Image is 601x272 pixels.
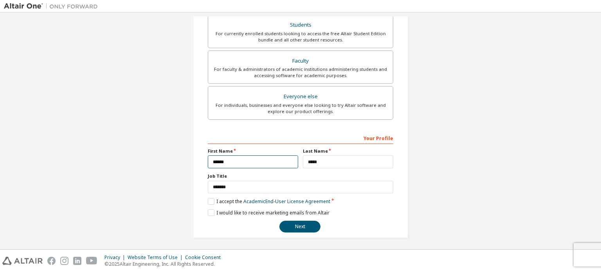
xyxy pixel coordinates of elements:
p: © 2025 Altair Engineering, Inc. All Rights Reserved. [104,261,225,267]
img: linkedin.svg [73,257,81,265]
div: Cookie Consent [185,254,225,261]
a: Academic End-User License Agreement [243,198,330,205]
img: facebook.svg [47,257,56,265]
div: Privacy [104,254,128,261]
div: For individuals, businesses and everyone else looking to try Altair software and explore our prod... [213,102,388,115]
img: Altair One [4,2,102,10]
img: youtube.svg [86,257,97,265]
img: instagram.svg [60,257,68,265]
label: First Name [208,148,298,154]
div: Website Terms of Use [128,254,185,261]
div: Students [213,20,388,31]
div: Faculty [213,56,388,67]
div: Everyone else [213,91,388,102]
label: Last Name [303,148,393,154]
label: I accept the [208,198,330,205]
label: I would like to receive marketing emails from Altair [208,209,329,216]
label: Job Title [208,173,393,179]
img: altair_logo.svg [2,257,43,265]
div: Your Profile [208,131,393,144]
div: For faculty & administrators of academic institutions administering students and accessing softwa... [213,66,388,79]
div: For currently enrolled students looking to access the free Altair Student Edition bundle and all ... [213,31,388,43]
button: Next [279,221,320,232]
